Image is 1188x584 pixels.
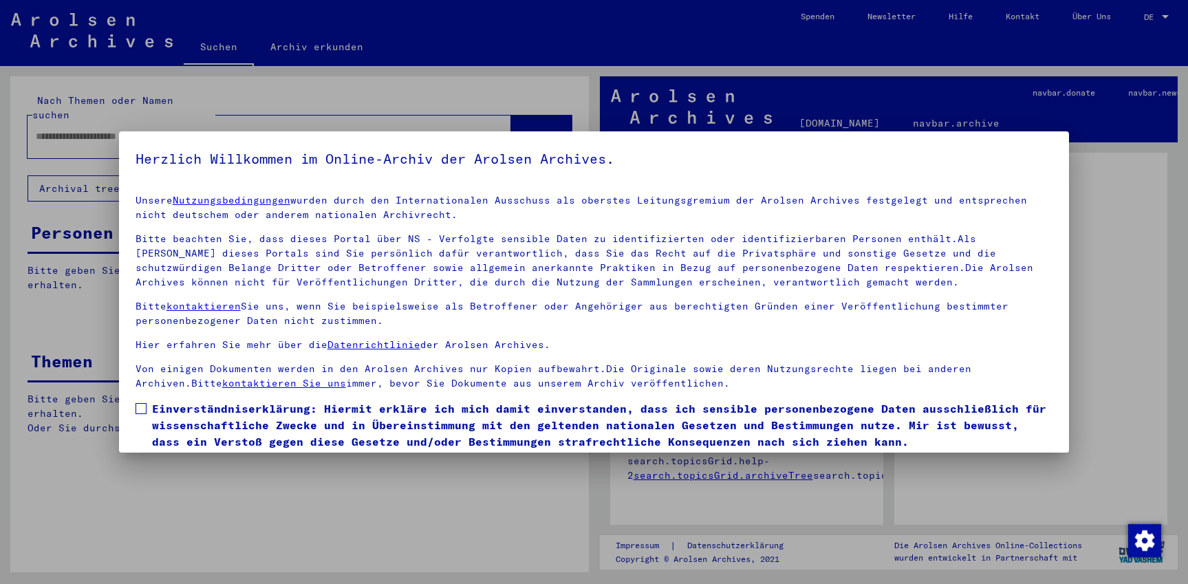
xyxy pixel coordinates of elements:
p: Bitte beachten Sie, dass dieses Portal über NS - Verfolgte sensible Daten zu identifizierten oder... [136,232,1053,290]
img: Zustimmung ändern [1128,524,1161,557]
p: Unsere wurden durch den Internationalen Ausschuss als oberstes Leitungsgremium der Arolsen Archiv... [136,193,1053,222]
a: Nutzungsbedingungen [173,194,290,206]
h5: Herzlich Willkommen im Online-Archiv der Arolsen Archives. [136,148,1053,170]
a: kontaktieren [166,300,241,312]
p: Hier erfahren Sie mehr über die der Arolsen Archives. [136,338,1053,352]
p: Bitte Sie uns, wenn Sie beispielsweise als Betroffener oder Angehöriger aus berechtigten Gründen ... [136,299,1053,328]
a: Datenrichtlinie [327,338,420,351]
p: Von einigen Dokumenten werden in den Arolsen Archives nur Kopien aufbewahrt.Die Originale sowie d... [136,362,1053,391]
a: kontaktieren Sie uns [222,377,346,389]
span: Einverständniserklärung: Hiermit erkläre ich mich damit einverstanden, dass ich sensible personen... [152,400,1053,450]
